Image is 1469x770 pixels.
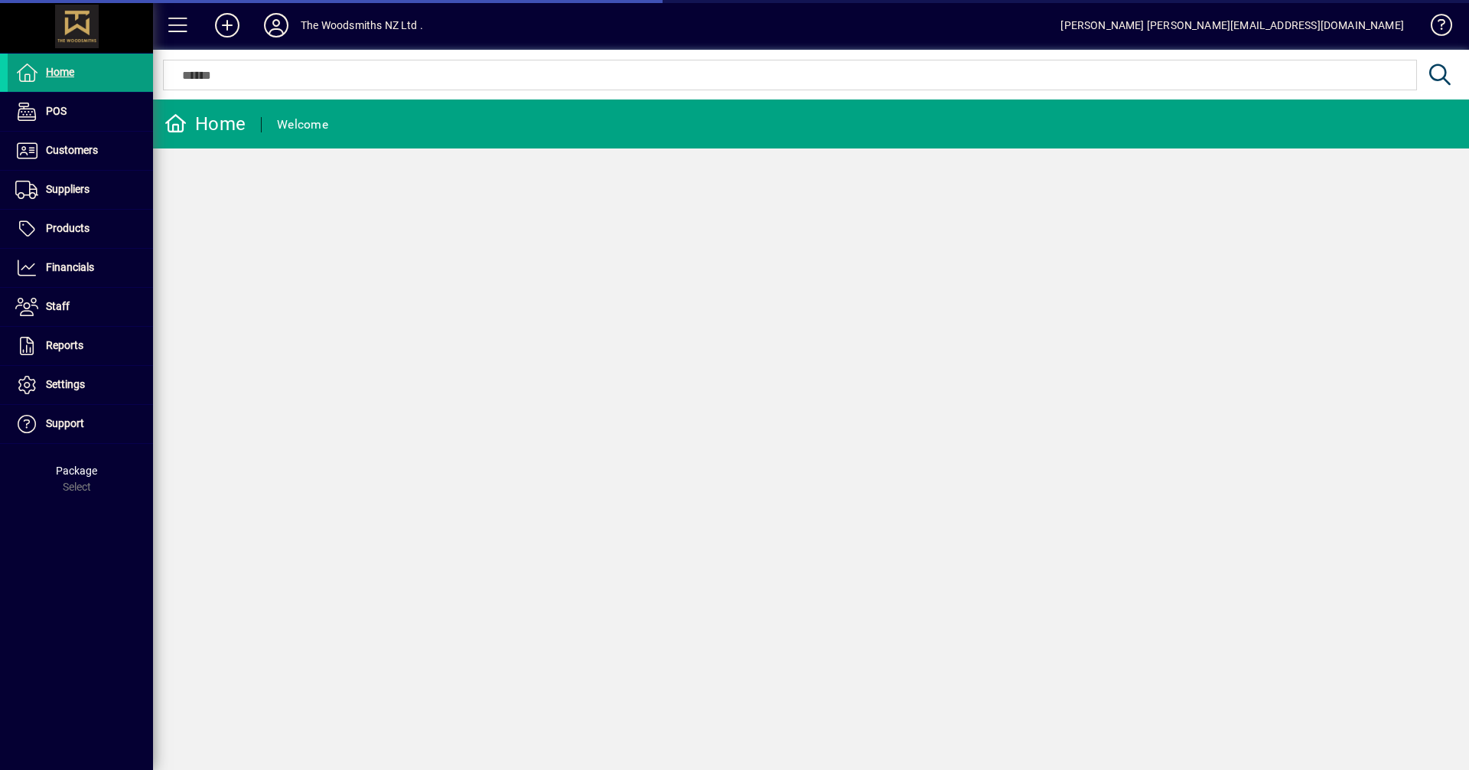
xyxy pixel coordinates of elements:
[203,11,252,39] button: Add
[8,249,153,287] a: Financials
[8,132,153,170] a: Customers
[46,183,90,195] span: Suppliers
[56,465,97,477] span: Package
[8,405,153,443] a: Support
[252,11,301,39] button: Profile
[46,66,74,78] span: Home
[301,13,423,38] div: The Woodsmiths NZ Ltd .
[8,210,153,248] a: Products
[277,113,328,137] div: Welcome
[1419,3,1450,53] a: Knowledge Base
[46,378,85,390] span: Settings
[8,327,153,365] a: Reports
[46,105,67,117] span: POS
[8,366,153,404] a: Settings
[1060,13,1404,38] div: [PERSON_NAME] [PERSON_NAME][EMAIL_ADDRESS][DOMAIN_NAME]
[8,93,153,131] a: POS
[8,288,153,326] a: Staff
[164,112,246,136] div: Home
[46,339,83,351] span: Reports
[46,417,84,429] span: Support
[46,261,94,273] span: Financials
[46,300,70,312] span: Staff
[8,171,153,209] a: Suppliers
[46,144,98,156] span: Customers
[46,222,90,234] span: Products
